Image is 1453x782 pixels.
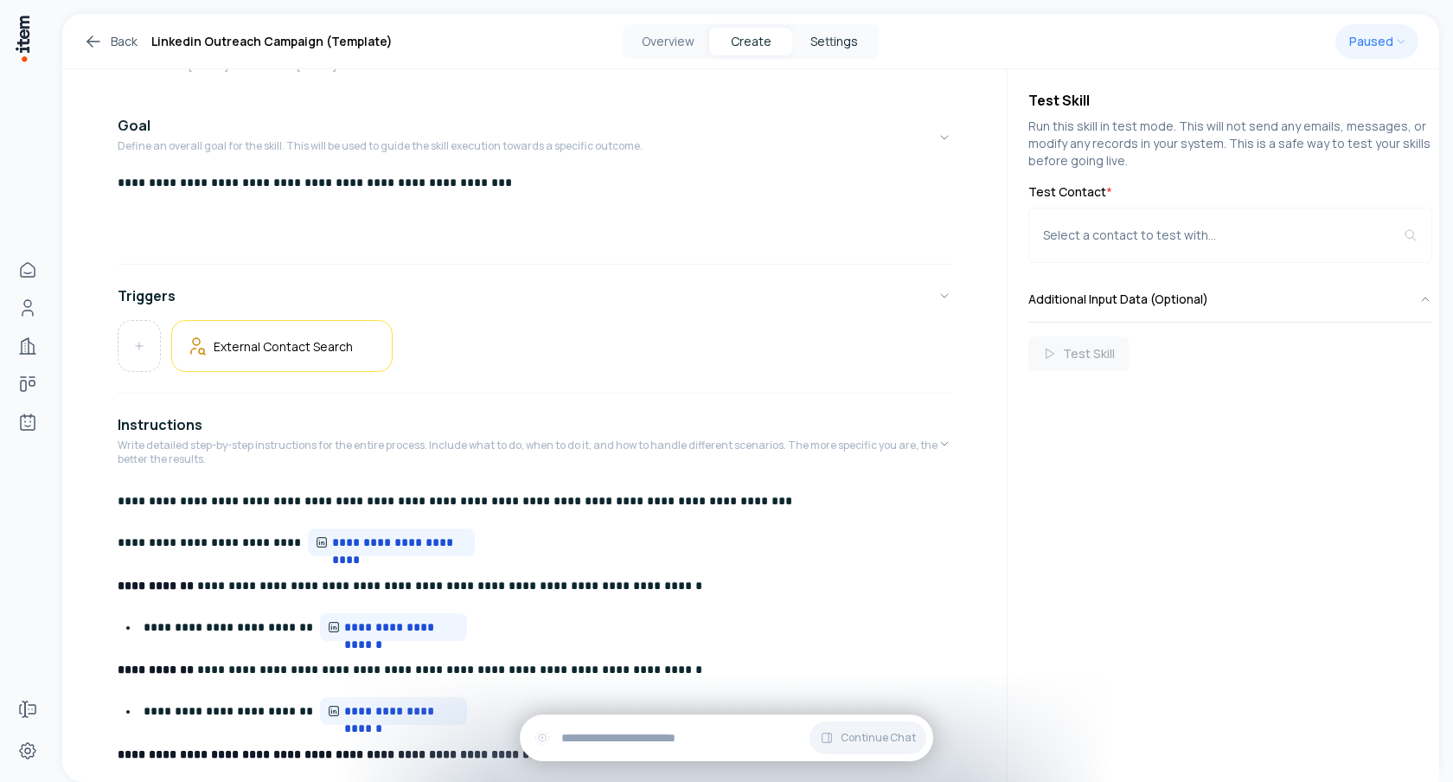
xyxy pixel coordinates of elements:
button: Triggers [118,272,951,320]
p: Run this skill in test mode. This will not send any emails, messages, or modify any records in yo... [1028,118,1432,170]
a: Settings [10,734,45,768]
button: InstructionsWrite detailed step-by-step instructions for the entire process. Include what to do, ... [118,401,951,487]
p: Define an overall goal for the skill. This will be used to guide the skill execution towards a sp... [118,139,643,153]
button: Continue Chat [810,721,926,754]
a: Agents [10,405,45,439]
img: Item Brain Logo [14,14,31,63]
div: Continue Chat [520,715,933,761]
span: Continue Chat [841,731,916,745]
h4: Goal [118,115,150,136]
label: Test Contact [1028,183,1432,201]
button: Additional Input Data (Optional) [1028,277,1432,322]
a: Companies [10,329,45,363]
h4: Triggers [118,285,176,306]
h4: Test Skill [1028,90,1432,111]
a: Home [10,253,45,287]
p: Write detailed step-by-step instructions for the entire process. Include what to do, when to do i... [118,439,938,466]
a: Forms [10,692,45,727]
h5: External Contact Search [214,338,353,355]
button: Create [709,28,792,55]
button: Settings [792,28,875,55]
div: GoalDefine an overall goal for the skill. This will be used to guide the skill execution towards ... [118,174,951,257]
a: Contacts [10,291,45,325]
div: Select a contact to test with... [1043,227,1404,244]
a: deals [10,367,45,401]
a: Back [83,31,138,52]
h1: Linkedin Outreach Campaign (Template) [151,31,393,52]
button: Overview [626,28,709,55]
h4: Instructions [118,414,202,435]
div: Triggers [118,320,951,386]
button: GoalDefine an overall goal for the skill. This will be used to guide the skill execution towards ... [118,101,951,174]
